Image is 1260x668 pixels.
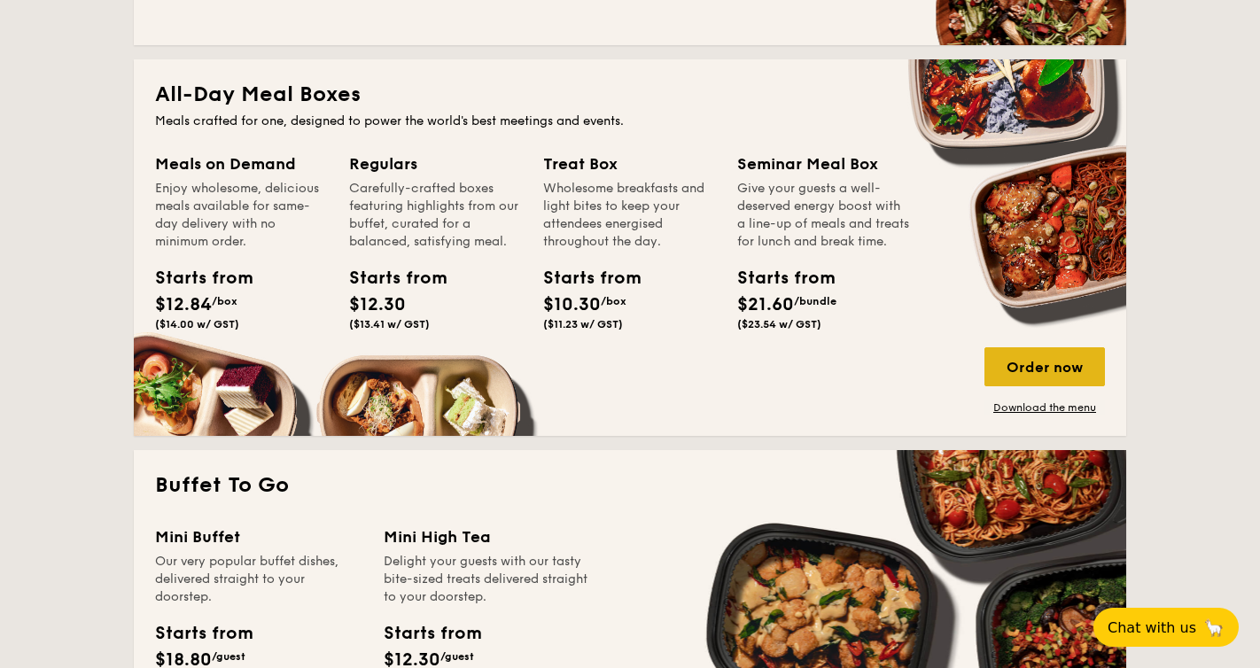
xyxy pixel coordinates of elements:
div: Starts from [155,620,252,647]
span: /box [601,295,626,307]
div: Starts from [349,265,429,291]
div: Seminar Meal Box [737,151,910,176]
div: Starts from [543,265,623,291]
span: /box [212,295,237,307]
span: /guest [212,650,245,663]
span: /guest [440,650,474,663]
div: Meals on Demand [155,151,328,176]
span: Chat with us [1108,619,1196,636]
h2: Buffet To Go [155,471,1105,500]
div: Mini High Tea [384,524,591,549]
div: Our very popular buffet dishes, delivered straight to your doorstep. [155,553,362,606]
span: ($11.23 w/ GST) [543,318,623,330]
span: 🦙 [1203,618,1225,638]
div: Starts from [384,620,480,647]
a: Download the menu [984,400,1105,415]
h2: All-Day Meal Boxes [155,81,1105,109]
div: Order now [984,347,1105,386]
button: Chat with us🦙 [1093,608,1239,647]
div: Delight your guests with our tasty bite-sized treats delivered straight to your doorstep. [384,553,591,606]
span: /bundle [794,295,836,307]
div: Wholesome breakfasts and light bites to keep your attendees energised throughout the day. [543,180,716,251]
span: $12.84 [155,294,212,315]
span: ($14.00 w/ GST) [155,318,239,330]
div: Give your guests a well-deserved energy boost with a line-up of meals and treats for lunch and br... [737,180,910,251]
span: $21.60 [737,294,794,315]
span: ($13.41 w/ GST) [349,318,430,330]
div: Mini Buffet [155,524,362,549]
span: $12.30 [349,294,406,315]
span: ($23.54 w/ GST) [737,318,821,330]
div: Starts from [737,265,817,291]
div: Starts from [155,265,235,291]
div: Regulars [349,151,522,176]
span: $10.30 [543,294,601,315]
div: Meals crafted for one, designed to power the world's best meetings and events. [155,113,1105,130]
div: Treat Box [543,151,716,176]
div: Carefully-crafted boxes featuring highlights from our buffet, curated for a balanced, satisfying ... [349,180,522,251]
div: Enjoy wholesome, delicious meals available for same-day delivery with no minimum order. [155,180,328,251]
